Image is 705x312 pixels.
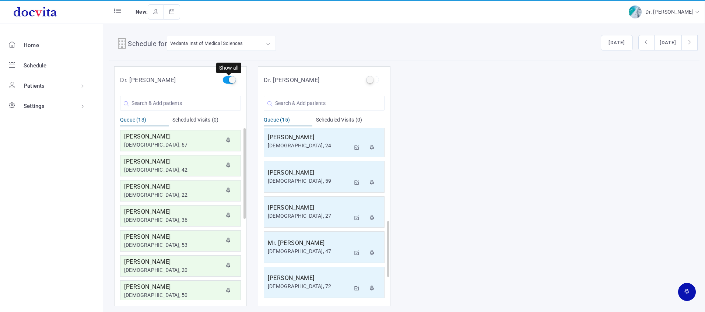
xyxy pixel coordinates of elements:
[268,177,350,185] div: [DEMOGRAPHIC_DATA], 59
[136,9,148,15] span: New:
[170,39,243,48] div: Vedanta Inst of Medical Sciences
[128,39,167,50] h4: Schedule for
[268,133,350,142] h5: [PERSON_NAME]
[24,83,45,89] span: Patients
[124,157,222,166] h5: [PERSON_NAME]
[124,266,222,274] div: [DEMOGRAPHIC_DATA], 20
[316,116,385,126] div: Scheduled Visits (0)
[264,116,312,126] div: Queue (15)
[268,248,350,255] div: [DEMOGRAPHIC_DATA], 47
[120,96,241,111] input: Search & Add patients
[124,191,222,199] div: [DEMOGRAPHIC_DATA], 22
[124,207,222,216] h5: [PERSON_NAME]
[645,9,695,15] span: Dr. [PERSON_NAME]
[124,232,222,241] h5: [PERSON_NAME]
[268,142,350,150] div: [DEMOGRAPHIC_DATA], 24
[216,63,241,73] div: Show all
[268,168,350,177] h5: [PERSON_NAME]
[268,274,350,283] h5: [PERSON_NAME]
[24,62,47,69] span: Schedule
[124,216,222,224] div: [DEMOGRAPHIC_DATA], 36
[120,116,169,126] div: Queue (13)
[24,42,39,49] span: Home
[124,132,222,141] h5: [PERSON_NAME]
[124,182,222,191] h5: [PERSON_NAME]
[629,6,642,18] img: img-2.jpg
[124,166,222,174] div: [DEMOGRAPHIC_DATA], 42
[124,257,222,266] h5: [PERSON_NAME]
[124,291,222,299] div: [DEMOGRAPHIC_DATA], 50
[601,35,633,50] button: [DATE]
[268,212,350,220] div: [DEMOGRAPHIC_DATA], 27
[172,116,241,126] div: Scheduled Visits (0)
[268,203,350,212] h5: [PERSON_NAME]
[268,239,350,248] h5: Mr. [PERSON_NAME]
[124,241,222,249] div: [DEMOGRAPHIC_DATA], 53
[654,35,682,50] button: [DATE]
[264,76,320,85] h5: Dr. [PERSON_NAME]
[124,141,222,149] div: [DEMOGRAPHIC_DATA], 67
[120,76,176,85] h5: Dr. [PERSON_NAME]
[24,103,45,109] span: Settings
[124,283,222,291] h5: [PERSON_NAME]
[264,96,385,111] input: Search & Add patients
[268,283,350,290] div: [DEMOGRAPHIC_DATA], 72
